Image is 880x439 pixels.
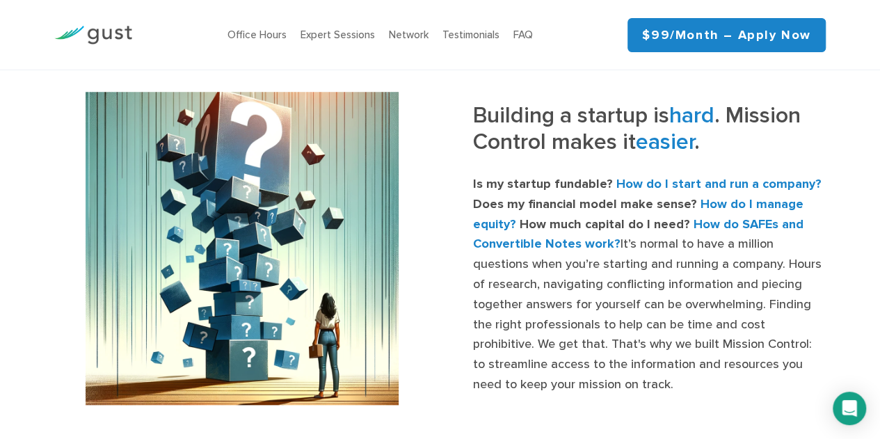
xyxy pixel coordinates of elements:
[86,92,399,405] img: Startup founder feeling the pressure of a big stack of unknowns
[54,26,132,45] img: Gust Logo
[473,197,803,232] strong: How do I manage equity?
[473,175,826,395] p: It’s normal to have a million questions when you’re starting and running a company. Hours of rese...
[669,102,714,129] span: hard
[636,129,694,155] span: easier
[627,18,826,52] a: $99/month – Apply Now
[473,177,613,191] strong: Is my startup fundable?
[513,29,533,41] a: FAQ
[616,177,822,191] strong: How do I start and run a company?
[227,29,287,41] a: Office Hours
[473,197,697,211] strong: Does my financial model make sense?
[389,29,429,41] a: Network
[473,102,826,165] h3: Building a startup is . Mission Control makes it .
[833,392,866,425] div: Open Intercom Messenger
[442,29,499,41] a: Testimonials
[301,29,375,41] a: Expert Sessions
[520,217,690,232] strong: How much capital do I need?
